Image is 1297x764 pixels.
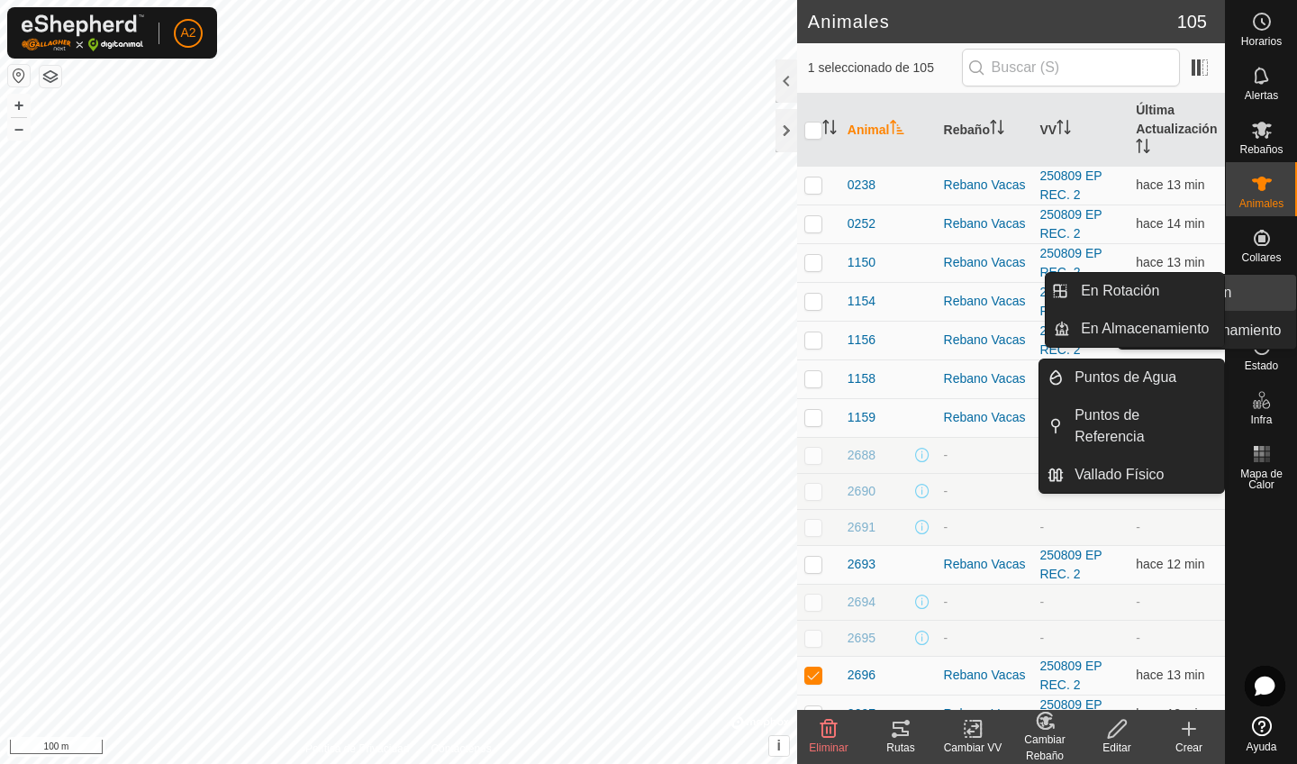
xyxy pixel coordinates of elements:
span: 11 ago 2025, 7:51 [1136,177,1204,192]
span: Puntos de Referencia [1075,405,1213,448]
a: Ayuda [1226,709,1297,759]
button: Capas del Mapa [40,66,61,87]
li: En Almacenamiento [1046,311,1224,347]
span: En Almacenamiento [1081,318,1209,340]
a: 250809 EP REC. 2 [1039,168,1102,202]
span: A2 [180,23,195,42]
span: Collares [1241,252,1281,263]
span: 2696 [848,666,875,685]
h2: Animales [808,11,1177,32]
div: Cambiar VV [937,740,1009,756]
div: Rebano Vacas [944,292,1026,311]
a: 250809 EP REC. 2 [1039,207,1102,241]
div: Rebano Vacas [944,705,1026,723]
input: Buscar (S) [962,49,1180,86]
span: 1 seleccionado de 105 [808,59,962,77]
span: - [1136,484,1140,498]
p-sorticon: Activar para ordenar [1136,141,1150,156]
span: Infra [1250,414,1272,425]
span: 1154 [848,292,875,311]
span: Eliminar [809,741,848,754]
span: En Almacenamiento [1153,320,1281,341]
div: Crear [1153,740,1225,756]
div: Rebano Vacas [944,666,1026,685]
p-sorticon: Activar para ordenar [890,123,904,137]
li: En Rotación [1046,273,1224,309]
span: Puntos de Agua [1075,367,1176,388]
span: 11 ago 2025, 7:52 [1136,706,1204,721]
a: 250809 EP REC. 2 [1039,285,1102,318]
th: Animal [840,94,937,167]
span: 1159 [848,408,875,427]
button: – [8,118,30,140]
span: Horarios [1241,36,1282,47]
span: Alertas [1245,90,1278,101]
span: 1156 [848,331,875,350]
span: 0238 [848,176,875,195]
a: Contáctenos [431,741,491,757]
li: Puntos de Referencia [1039,397,1224,455]
a: 250809 EP REC. 2 [1039,323,1102,357]
div: Rebano Vacas [944,408,1026,427]
div: Rebano Vacas [944,214,1026,233]
span: 11 ago 2025, 7:52 [1136,557,1204,571]
a: Vallado Físico [1064,457,1224,493]
div: Rebano Vacas [944,253,1026,272]
th: Rebaño [937,94,1033,167]
div: Rebano Vacas [944,176,1026,195]
span: 2691 [848,518,875,537]
a: Puntos de Referencia [1064,397,1224,455]
span: 2695 [848,629,875,648]
div: Rebano Vacas [944,369,1026,388]
a: 250809 EP REC. 2 [1039,697,1102,731]
span: 2690 [848,482,875,501]
div: Rutas [865,740,937,756]
button: Restablecer Mapa [8,65,30,86]
a: En Almacenamiento [1070,311,1224,347]
div: - [944,518,1026,537]
p-sorticon: Activar para ordenar [1057,123,1071,137]
p-sorticon: Activar para ordenar [822,123,837,137]
span: 11 ago 2025, 7:51 [1136,255,1204,269]
li: Vallado Físico [1039,457,1224,493]
span: Mapa de Calor [1230,468,1292,490]
th: Última Actualización [1129,94,1225,167]
div: Cambiar Rebaño [1009,732,1081,764]
span: Ayuda [1247,741,1277,752]
a: Política de Privacidad [305,741,409,757]
app-display-virtual-paddock-transition: - [1039,631,1044,645]
span: 2694 [848,593,875,612]
span: Vallado Físico [1075,464,1164,486]
span: 2697 [848,705,875,723]
span: Rebaños [1239,144,1283,155]
span: Animales [1239,198,1283,209]
span: - [1136,631,1140,645]
span: 0252 [848,214,875,233]
span: En Rotación [1081,280,1159,302]
span: - [1136,520,1140,534]
span: 1150 [848,253,875,272]
p-sorticon: Activar para ordenar [990,123,1004,137]
a: En Rotación [1070,273,1224,309]
app-display-virtual-paddock-transition: - [1039,595,1044,609]
div: Rebano Vacas [944,331,1026,350]
span: 2693 [848,555,875,574]
div: - [944,629,1026,648]
span: 2688 [848,446,875,465]
img: Logo Gallagher [22,14,144,51]
span: 11 ago 2025, 7:50 [1136,216,1204,231]
span: 1158 [848,369,875,388]
a: 250809 EP REC. 2 [1039,246,1102,279]
button: i [769,736,789,756]
span: i [777,738,781,753]
button: + [8,95,30,116]
a: 250809 EP REC. 2 [1039,659,1102,692]
span: 11 ago 2025, 7:51 [1136,668,1204,682]
div: Editar [1081,740,1153,756]
a: Puntos de Agua [1064,359,1224,396]
span: - [1136,595,1140,609]
div: - [944,446,1026,465]
span: 105 [1177,8,1207,35]
div: Rebano Vacas [944,555,1026,574]
span: Estado [1245,360,1278,371]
